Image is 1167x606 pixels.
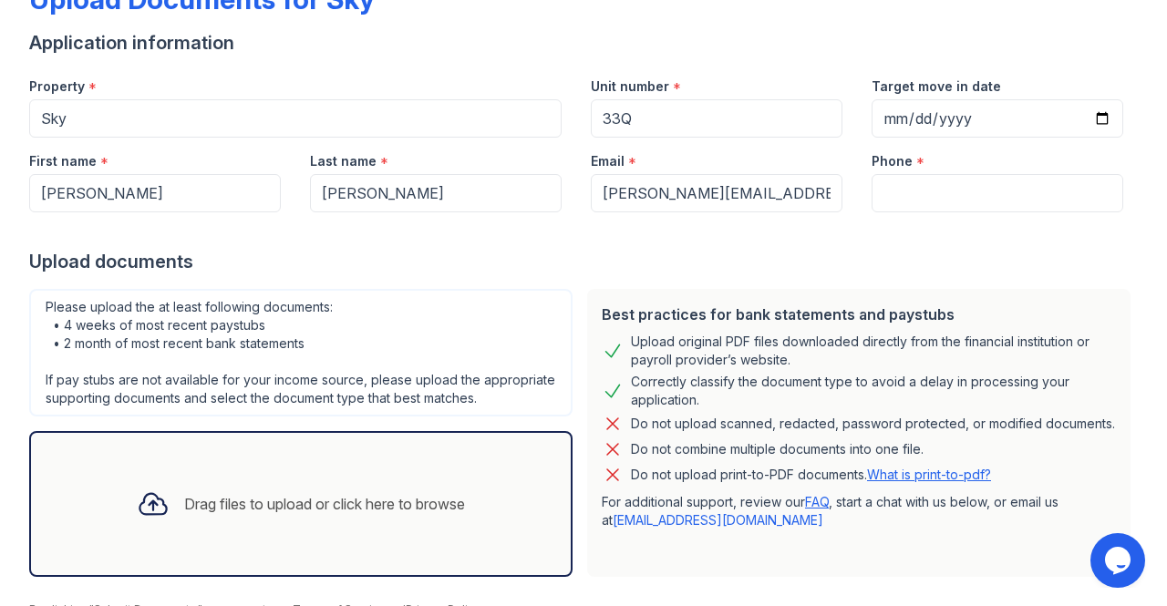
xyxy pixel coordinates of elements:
[29,152,97,170] label: First name
[872,152,913,170] label: Phone
[631,333,1116,369] div: Upload original PDF files downloaded directly from the financial institution or payroll provider’...
[631,373,1116,409] div: Correctly classify the document type to avoid a delay in processing your application.
[631,466,991,484] p: Do not upload print-to-PDF documents.
[29,77,85,96] label: Property
[613,512,823,528] a: [EMAIL_ADDRESS][DOMAIN_NAME]
[602,303,1116,325] div: Best practices for bank statements and paystubs
[591,152,625,170] label: Email
[602,493,1116,529] p: For additional support, review our , start a chat with us below, or email us at
[29,249,1138,274] div: Upload documents
[591,77,669,96] label: Unit number
[872,77,1001,96] label: Target move in date
[29,289,573,416] div: Please upload the at least following documents: • 4 weeks of most recent paystubs • 2 month of mo...
[1090,533,1149,588] iframe: chat widget
[310,152,377,170] label: Last name
[631,413,1115,435] div: Do not upload scanned, redacted, password protected, or modified documents.
[631,438,924,460] div: Do not combine multiple documents into one file.
[29,30,1138,56] div: Application information
[184,493,465,515] div: Drag files to upload or click here to browse
[805,494,829,509] a: FAQ
[867,467,991,482] a: What is print-to-pdf?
